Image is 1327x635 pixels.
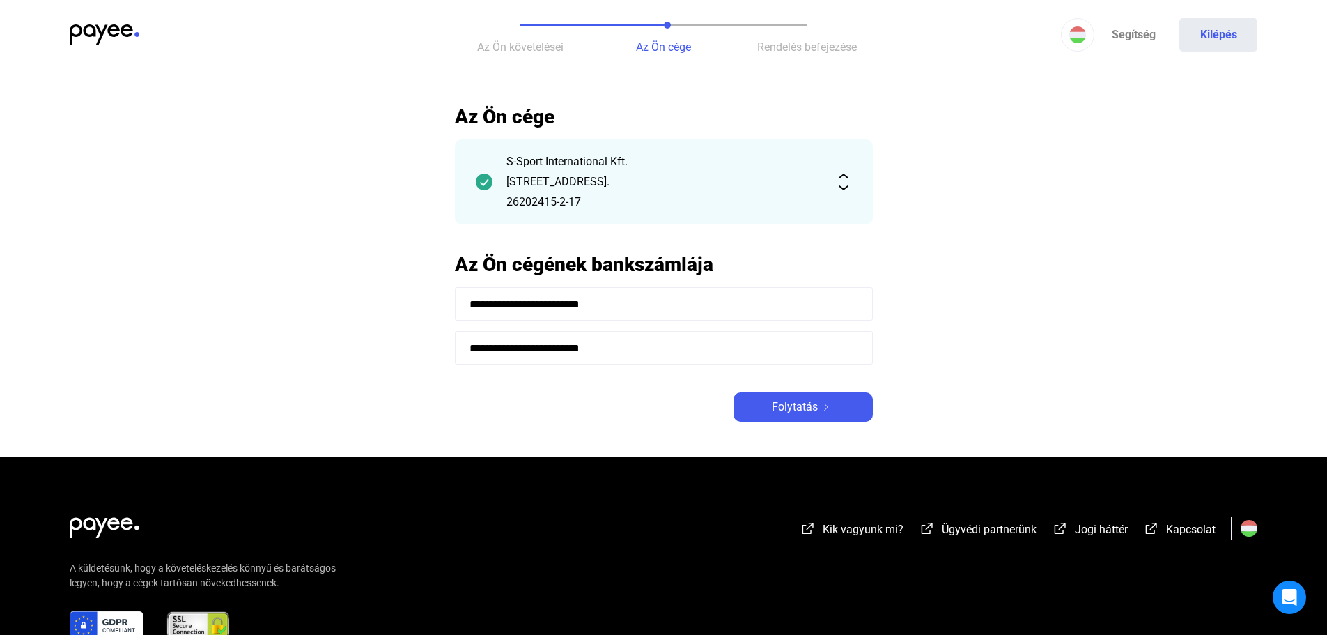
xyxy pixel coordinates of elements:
[1069,26,1086,43] img: HU
[1241,520,1257,537] img: HU.svg
[772,399,818,415] span: Folytatás
[70,510,139,538] img: white-payee-white-dot.svg
[1052,521,1069,535] img: external-link-white
[1094,18,1172,52] a: Segítség
[757,40,857,54] span: Rendelés befejezése
[818,404,835,411] img: arrow-right-white
[823,523,903,536] span: Kik vagyunk mi?
[455,105,873,129] h2: Az Ön cége
[506,174,821,190] div: [STREET_ADDRESS].
[1075,523,1128,536] span: Jogi háttér
[70,24,139,45] img: payee-logo
[1061,18,1094,52] button: HU
[919,525,1037,538] a: external-link-whiteÜgyvédi partnerünk
[476,174,492,190] img: checkmark-darker-green-circle
[1273,581,1306,614] div: Open Intercom Messenger
[1143,525,1216,538] a: external-link-whiteKapcsolat
[919,521,936,535] img: external-link-white
[477,40,564,54] span: Az Ön követelései
[1052,525,1128,538] a: external-link-whiteJogi háttér
[734,392,873,422] button: Folytatásarrow-right-white
[636,40,691,54] span: Az Ön cége
[800,521,816,535] img: external-link-white
[1143,521,1160,535] img: external-link-white
[506,194,821,211] div: 26202415-2-17
[1179,18,1257,52] button: Kilépés
[1166,523,1216,536] span: Kapcsolat
[455,252,873,277] h2: Az Ön cégének bankszámlája
[835,174,852,190] img: expand
[942,523,1037,536] span: Ügyvédi partnerünk
[506,153,821,170] div: S-Sport International Kft.
[800,525,903,538] a: external-link-whiteKik vagyunk mi?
